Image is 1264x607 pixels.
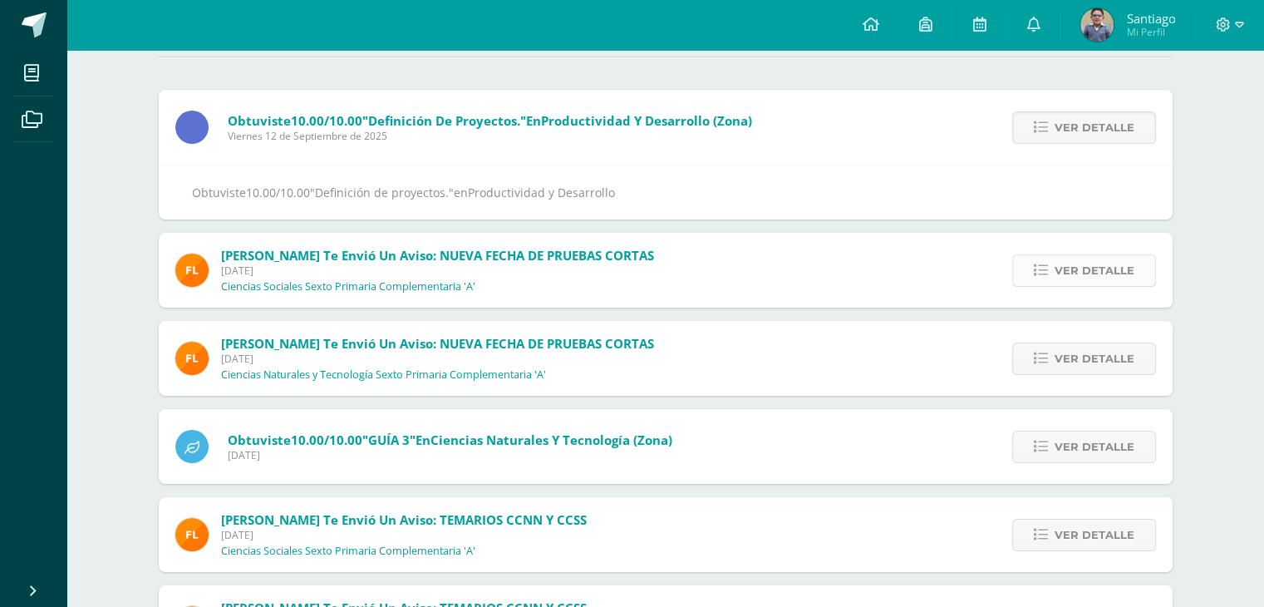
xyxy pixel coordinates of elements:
span: [DATE] [228,448,672,462]
span: Productividad y Desarrollo (Zona) [541,112,752,129]
img: 00e92e5268842a5da8ad8efe5964f981.png [175,518,209,551]
span: [DATE] [221,264,654,278]
span: Viernes 12 de Septiembre de 2025 [228,129,752,143]
span: [DATE] [221,352,654,366]
span: 10.00/10.00 [246,185,310,200]
p: Ciencias Sociales Sexto Primaria Complementaria 'A' [221,545,475,558]
span: Obtuviste en [228,112,752,129]
span: [PERSON_NAME] te envió un aviso: NUEVA FECHA DE PRUEBAS CORTAS [221,247,654,264]
span: [PERSON_NAME] te envió un aviso: TEMARIOS CCNN Y CCSS [221,511,587,528]
span: Ver detalle [1055,255,1134,286]
div: Obtuviste en [192,182,1139,203]
span: Mi Perfil [1126,25,1175,39]
span: "Definición de proyectos." [362,112,526,129]
span: "Definición de proyectos." [310,185,454,200]
span: 10.00/10.00 [291,112,362,129]
img: 00e92e5268842a5da8ad8efe5964f981.png [175,254,209,287]
p: Ciencias Sociales Sexto Primaria Complementaria 'A' [221,280,475,294]
span: Ver detalle [1055,432,1134,462]
span: Ver detalle [1055,343,1134,374]
span: Santiago [1126,10,1175,27]
span: [DATE] [221,528,587,542]
span: Ver detalle [1055,112,1134,143]
span: Productividad y Desarrollo [468,185,615,200]
span: "GUÍA 3" [362,432,416,448]
span: 10.00/10.00 [291,432,362,448]
span: Ver detalle [1055,520,1134,550]
span: [PERSON_NAME] te envió un aviso: NUEVA FECHA DE PRUEBAS CORTAS [221,335,654,352]
span: Ciencias Naturales y Tecnología (Zona) [430,432,672,448]
p: Ciencias Naturales y Tecnología Sexto Primaria Complementaria 'A' [221,368,546,382]
img: 00e92e5268842a5da8ad8efe5964f981.png [175,342,209,375]
span: Obtuviste en [228,432,672,448]
img: 878bb1426e4b9fbf16daaceb5d88f554.png [1080,8,1114,42]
